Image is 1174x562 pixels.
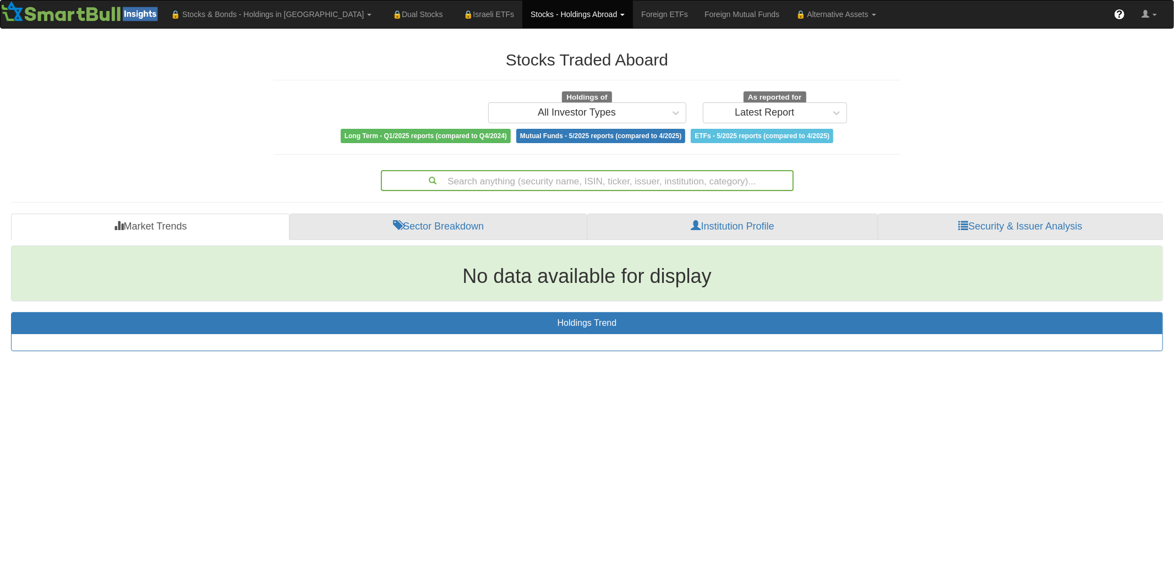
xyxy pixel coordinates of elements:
a: Foreign ETFs [633,1,696,28]
span: Holdings of [562,91,611,103]
a: 🔒Israeli ETFs [451,1,522,28]
a: Market Trends [11,214,290,240]
a: ? [1106,1,1133,28]
div: All Investor Types [538,107,616,118]
div: Search anything (security name, ISIN, ticker, issuer, institution, category)... [382,171,793,190]
a: 🔒Dual Stocks [380,1,451,28]
a: Institution Profile [587,214,878,240]
a: Foreign Mutual Funds [696,1,788,28]
h1: No data available for display [462,265,711,287]
h3: Holdings Trend [20,318,1154,328]
a: Stocks - Holdings Abroad [522,1,633,28]
span: Mutual Funds - 5/2025 reports (compared to 4/2025) [516,129,685,143]
div: Latest Report [735,107,794,118]
span: Long Term - Q1/2025 reports (compared to Q4/2024) [341,129,511,143]
a: Sector Breakdown [290,214,587,240]
a: 🔒 Stocks & Bonds - Holdings in [GEOGRAPHIC_DATA] [162,1,380,28]
img: Smartbull [1,1,162,23]
span: ? [1117,9,1123,20]
span: As reported for [744,91,806,103]
span: ETFs - 5/2025 reports (compared to 4/2025) [691,129,833,143]
a: Security & Issuer Analysis [878,214,1163,240]
a: 🔒 Alternative Assets [788,1,884,28]
h2: Stocks Traded Aboard [274,51,901,69]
